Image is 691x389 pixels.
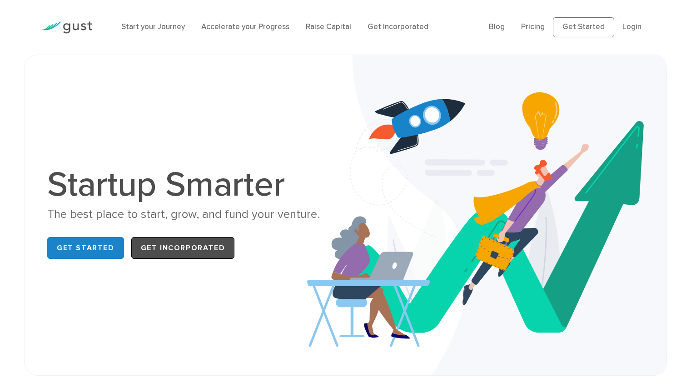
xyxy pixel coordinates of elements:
div: The best place to start, grow, and fund your venture. [47,207,338,222]
h1: Startup Smarter [47,167,338,202]
a: Login [622,22,641,31]
a: Accelerate your Progress [201,22,289,31]
img: Gust Logo [41,21,92,34]
a: Get Started [553,17,614,37]
a: Raise Capital [306,22,351,31]
a: Get Incorporated [368,22,428,31]
a: Pricing [521,22,545,31]
a: Blog [489,22,505,31]
a: Get Incorporated [131,237,235,259]
img: Startup Smarter Hero [307,55,666,375]
a: Start your Journey [121,22,185,31]
a: Get Started [47,237,124,259]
